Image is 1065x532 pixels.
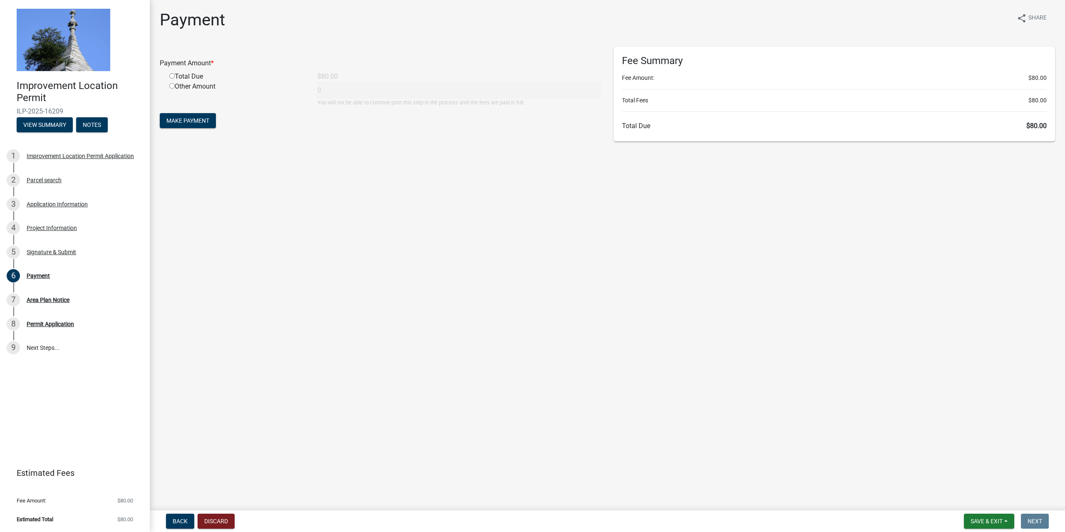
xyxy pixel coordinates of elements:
button: Notes [76,117,108,132]
div: Payment Amount [154,58,607,68]
div: Signature & Submit [27,249,76,255]
div: 2 [7,173,20,187]
h1: Payment [160,10,225,30]
span: Save & Exit [971,518,1003,525]
div: 4 [7,221,20,235]
div: Permit Application [27,321,74,327]
button: Back [166,514,194,529]
wm-modal-confirm: Summary [17,122,73,129]
wm-modal-confirm: Notes [76,122,108,129]
div: Area Plan Notice [27,297,69,303]
div: Payment [27,273,50,279]
span: $80.00 [1028,96,1047,105]
div: 1 [7,149,20,163]
span: $80.00 [1026,122,1047,130]
div: 8 [7,317,20,331]
button: View Summary [17,117,73,132]
div: 9 [7,341,20,354]
button: Make Payment [160,113,216,128]
span: $80.00 [117,517,133,522]
a: Estimated Fees [7,465,136,481]
div: 6 [7,269,20,282]
button: Next [1021,514,1049,529]
span: Share [1028,13,1047,23]
button: shareShare [1010,10,1053,26]
img: Decatur County, Indiana [17,9,110,71]
span: Estimated Total [17,517,53,522]
h6: Total Due [622,122,1047,130]
div: 7 [7,293,20,307]
div: Other Amount [163,82,311,106]
button: Save & Exit [964,514,1014,529]
li: Total Fees [622,96,1047,105]
div: Project Information [27,225,77,231]
div: Application Information [27,201,88,207]
span: Fee Amount: [17,498,46,503]
h6: Fee Summary [622,55,1047,67]
span: Make Payment [166,117,209,124]
div: Parcel search [27,177,62,183]
span: ILP-2025-16209 [17,107,133,115]
div: Improvement Location Permit Application [27,153,134,159]
h4: Improvement Location Permit [17,80,143,104]
span: Back [173,518,188,525]
div: 5 [7,245,20,259]
i: share [1017,13,1027,23]
span: Next [1028,518,1042,525]
span: $80.00 [117,498,133,503]
div: 3 [7,198,20,211]
li: Fee Amount: [622,74,1047,82]
span: $80.00 [1028,74,1047,82]
div: Total Due [163,72,311,82]
button: Discard [198,514,235,529]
